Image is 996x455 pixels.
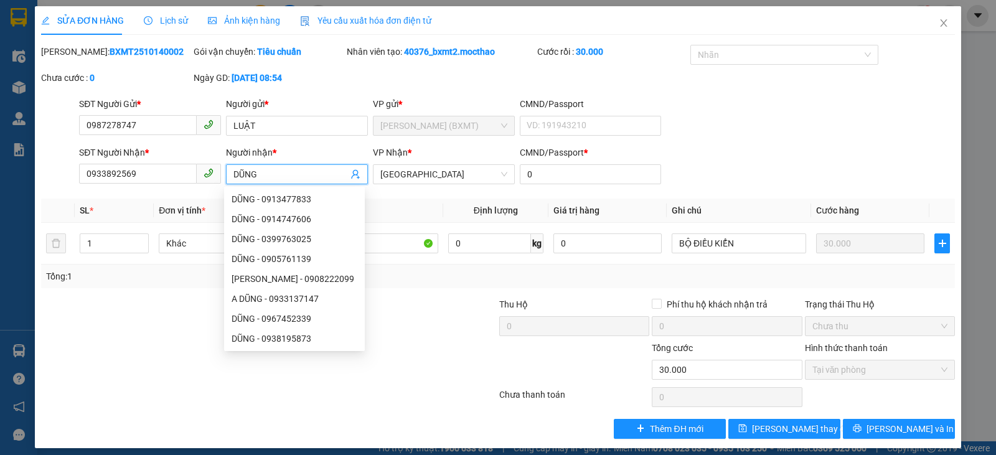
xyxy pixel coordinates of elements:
[728,419,840,439] button: save[PERSON_NAME] thay đổi
[939,18,949,28] span: close
[926,6,961,41] button: Close
[194,71,344,85] div: Ngày GD:
[90,73,95,83] b: 0
[224,249,365,269] div: DŨNG - 0905761139
[520,97,662,111] div: CMND/Passport
[232,73,282,83] b: [DATE] 08:54
[232,292,357,306] div: A DŨNG - 0933137147
[232,192,357,206] div: DŨNG - 0913477833
[208,16,280,26] span: Ảnh kiện hàng
[614,419,726,439] button: plusThêm ĐH mới
[144,16,153,25] span: clock-circle
[373,97,515,111] div: VP gửi
[300,16,310,26] img: icon
[404,47,495,57] b: 40376_bxmt2.mocthao
[6,6,181,53] li: Xe khách Mộc Thảo
[232,332,357,345] div: DŨNG - 0938195873
[816,205,859,215] span: Cước hàng
[667,199,811,223] th: Ghi chú
[474,205,518,215] span: Định lượng
[553,205,599,215] span: Giá trị hàng
[41,45,191,59] div: [PERSON_NAME]:
[41,16,50,25] span: edit
[373,148,408,157] span: VP Nhận
[224,309,365,329] div: DŨNG - 0967452339
[224,329,365,349] div: DŨNG - 0938195873
[738,424,747,434] span: save
[79,97,221,111] div: SĐT Người Gửi
[499,299,528,309] span: Thu Hộ
[257,47,301,57] b: Tiêu chuẩn
[347,45,535,59] div: Nhân viên tạo:
[805,343,888,353] label: Hình thức thanh toán
[576,47,603,57] b: 30.000
[650,422,703,436] span: Thêm ĐH mới
[224,269,365,289] div: PHAN DŨNG - 0908222099
[46,270,385,283] div: Tổng: 1
[498,388,651,410] div: Chưa thanh toán
[843,419,955,439] button: printer[PERSON_NAME] và In
[520,146,662,159] div: CMND/Passport
[672,233,806,253] input: Ghi Chú
[812,360,947,379] span: Tại văn phòng
[232,272,357,286] div: [PERSON_NAME] - 0908222099
[934,233,950,253] button: plus
[380,165,507,184] span: Tuy Hòa
[232,212,357,226] div: DŨNG - 0914747606
[224,289,365,309] div: A DŨNG - 0933137147
[86,67,166,108] li: VP [GEOGRAPHIC_DATA]
[232,312,357,326] div: DŨNG - 0967452339
[816,233,924,253] input: 0
[79,146,221,159] div: SĐT Người Nhận
[300,16,431,26] span: Yêu cầu xuất hóa đơn điện tử
[6,67,86,95] li: VP [PERSON_NAME] (BXMT)
[41,71,191,85] div: Chưa cước :
[805,298,955,311] div: Trạng thái Thu Hộ
[110,47,184,57] b: BXMT2510140002
[144,16,188,26] span: Lịch sử
[6,6,50,50] img: logo.jpg
[652,343,693,353] span: Tổng cước
[350,169,360,179] span: user-add
[636,424,645,434] span: plus
[41,16,124,26] span: SỬA ĐƠN HÀNG
[208,16,217,25] span: picture
[224,229,365,249] div: DŨNG - 0399763025
[531,233,543,253] span: kg
[853,424,862,434] span: printer
[204,120,214,129] span: phone
[935,238,949,248] span: plus
[537,45,687,59] div: Cước rồi :
[232,252,357,266] div: DŨNG - 0905761139
[80,205,90,215] span: SL
[752,422,852,436] span: [PERSON_NAME] thay đổi
[226,97,368,111] div: Người gửi
[224,189,365,209] div: DŨNG - 0913477833
[812,317,947,335] span: Chưa thu
[166,234,286,253] span: Khác
[226,146,368,159] div: Người nhận
[204,168,214,178] span: phone
[304,233,438,253] input: VD: Bàn, Ghế
[662,298,773,311] span: Phí thu hộ khách nhận trả
[159,205,205,215] span: Đơn vị tính
[224,209,365,229] div: DŨNG - 0914747606
[380,116,507,135] span: Hồ Chí Minh (BXMT)
[46,233,66,253] button: delete
[232,232,357,246] div: DŨNG - 0399763025
[194,45,344,59] div: Gói vận chuyển:
[867,422,954,436] span: [PERSON_NAME] và In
